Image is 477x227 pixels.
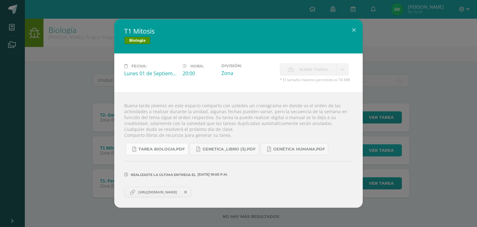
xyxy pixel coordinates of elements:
[190,64,204,68] span: Hora:
[135,190,180,195] span: [URL][DOMAIN_NAME]
[126,143,188,155] a: Tarea biologia.pdf
[124,27,353,35] h2: T1 Mitosis
[124,187,191,197] a: [URL][DOMAIN_NAME]
[202,147,256,152] span: Genetica_LIBRO (3).pdf
[114,92,363,207] div: Buena tarde jóvenes en este espacio comparto con ustedes un cronograma en donde va el orden de la...
[345,19,363,40] button: Close (Esc)
[124,70,178,77] div: Lunes 01 de Septiembre
[190,143,259,155] a: Genetica_LIBRO (3).pdf
[180,189,191,196] span: Remover entrega
[139,147,185,152] span: Tarea biologia.pdf
[280,63,336,76] label: La fecha de entrega ha expirado
[336,63,348,76] a: La fecha de entrega ha expirado
[261,143,328,155] a: Genética humana.pdf
[221,63,275,68] label: División:
[124,37,150,44] span: Biología
[280,77,353,82] span: * El tamaño máximo permitido es 50 MB
[299,64,328,75] span: Subir tarea
[221,70,275,76] div: Zona
[131,64,147,68] span: Fecha:
[273,147,325,152] span: Genética humana.pdf
[183,70,216,77] div: 20:00
[131,173,196,177] span: Realizaste la última entrega el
